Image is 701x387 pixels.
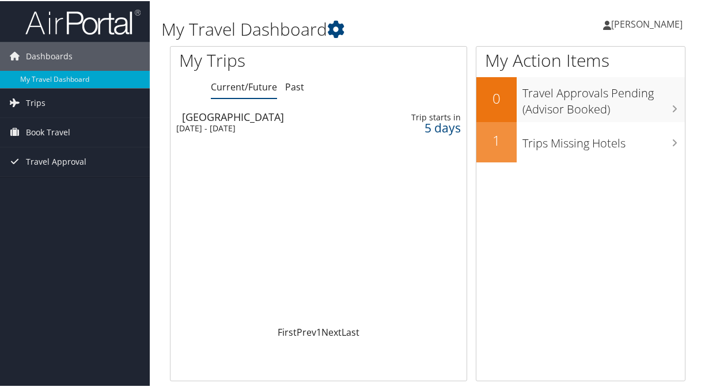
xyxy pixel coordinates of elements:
h1: My Trips [179,47,335,71]
img: airportal-logo.png [25,7,141,35]
span: Dashboards [26,41,73,70]
a: Current/Future [211,79,277,92]
h1: My Action Items [476,47,685,71]
div: Trip starts in [395,111,461,122]
a: First [278,325,297,337]
a: Past [285,79,304,92]
a: Last [342,325,359,337]
h3: Travel Approvals Pending (Advisor Booked) [522,78,685,116]
h2: 1 [476,130,517,149]
span: Travel Approval [26,146,86,175]
span: Book Travel [26,117,70,146]
h3: Trips Missing Hotels [522,128,685,150]
h2: 0 [476,88,517,107]
a: 1 [316,325,321,337]
span: [PERSON_NAME] [611,17,683,29]
span: Trips [26,88,46,116]
div: [DATE] - [DATE] [176,122,355,132]
div: 5 days [395,122,461,132]
div: [GEOGRAPHIC_DATA] [182,111,361,121]
a: Next [321,325,342,337]
a: Prev [297,325,316,337]
h1: My Travel Dashboard [161,16,517,40]
a: [PERSON_NAME] [603,6,694,40]
a: 1Trips Missing Hotels [476,121,685,161]
a: 0Travel Approvals Pending (Advisor Booked) [476,76,685,120]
